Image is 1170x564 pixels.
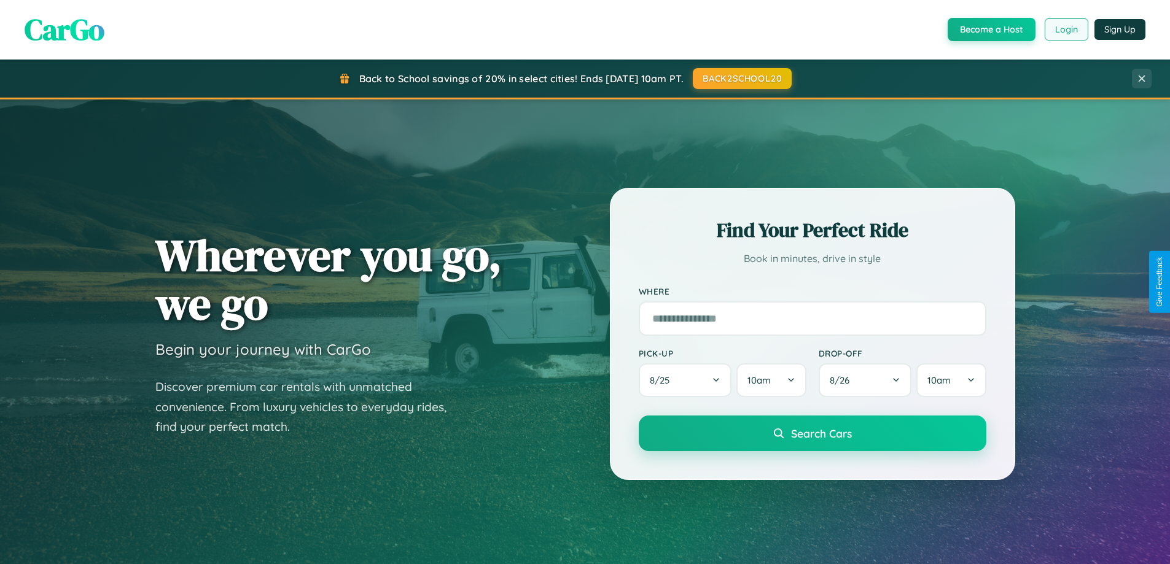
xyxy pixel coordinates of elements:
h3: Begin your journey with CarGo [155,340,371,358]
button: 10am [736,363,806,397]
p: Book in minutes, drive in style [639,250,986,268]
span: 8 / 25 [650,374,676,386]
span: Back to School savings of 20% in select cities! Ends [DATE] 10am PT. [359,72,684,85]
p: Discover premium car rentals with unmatched convenience. From luxury vehicles to everyday rides, ... [155,377,462,437]
button: Become a Host [948,18,1035,41]
h2: Find Your Perfect Ride [639,217,986,244]
span: CarGo [25,9,104,50]
label: Pick-up [639,348,806,358]
button: BACK2SCHOOL20 [693,68,792,89]
span: Search Cars [791,427,852,440]
button: Search Cars [639,415,986,451]
h1: Wherever you go, we go [155,231,502,328]
button: Sign Up [1094,19,1145,40]
span: 10am [747,374,771,386]
button: 8/26 [819,363,912,397]
label: Drop-off [819,348,986,358]
div: Give Feedback [1155,257,1164,307]
span: 8 / 26 [830,374,856,386]
button: 8/25 [639,363,732,397]
label: Where [639,286,986,296]
button: Login [1045,18,1088,41]
button: 10am [916,363,986,397]
span: 10am [927,374,951,386]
